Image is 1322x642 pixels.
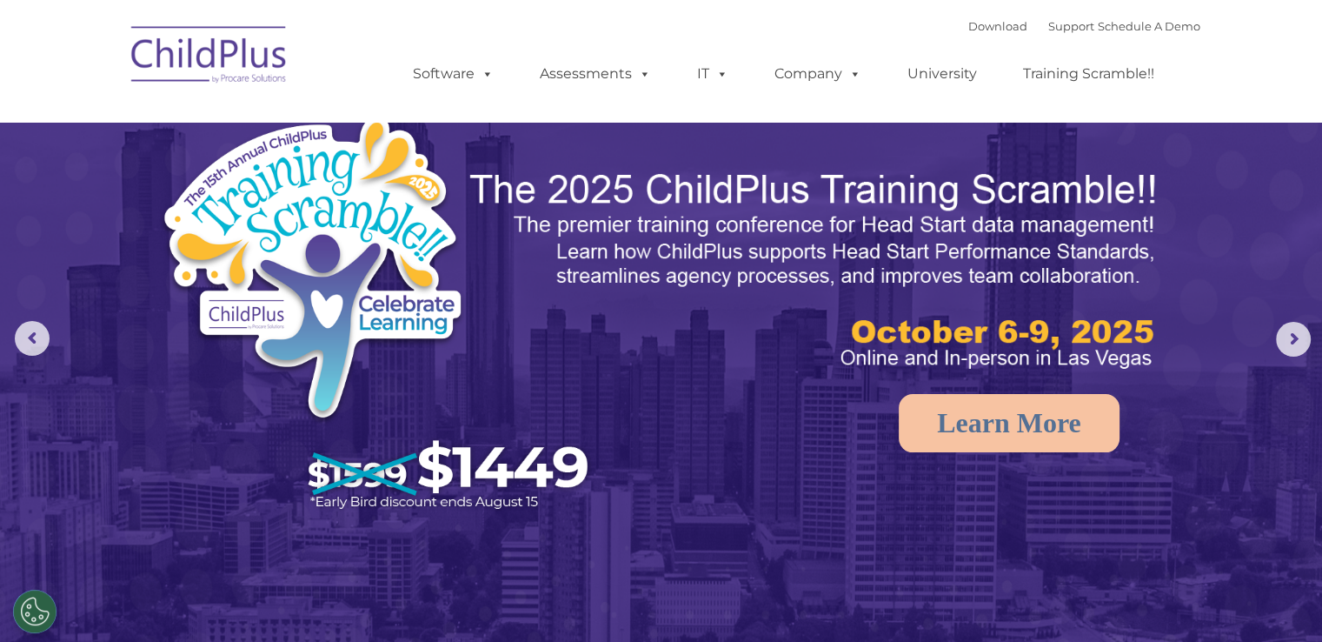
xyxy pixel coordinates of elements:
[890,57,994,91] a: University
[1048,19,1094,33] a: Support
[1006,57,1172,91] a: Training Scramble!!
[968,19,1027,33] a: Download
[757,57,879,91] a: Company
[899,394,1119,452] a: Learn More
[242,186,316,199] span: Phone number
[13,590,56,633] button: Cookies Settings
[395,57,511,91] a: Software
[1098,19,1200,33] a: Schedule A Demo
[968,19,1200,33] font: |
[522,57,668,91] a: Assessments
[242,115,295,128] span: Last name
[123,14,296,101] img: ChildPlus by Procare Solutions
[680,57,746,91] a: IT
